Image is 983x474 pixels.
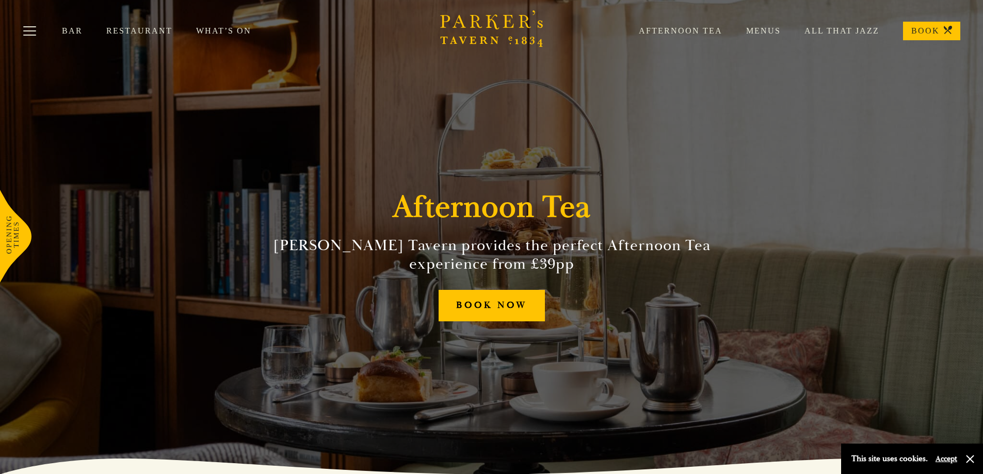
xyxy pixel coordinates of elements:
[439,290,545,321] a: BOOK NOW
[851,451,928,466] p: This site uses cookies.
[936,454,957,464] button: Accept
[393,189,591,226] h1: Afternoon Tea
[965,454,975,464] button: Close and accept
[256,236,727,273] h2: [PERSON_NAME] Tavern provides the perfect Afternoon Tea experience from £39pp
